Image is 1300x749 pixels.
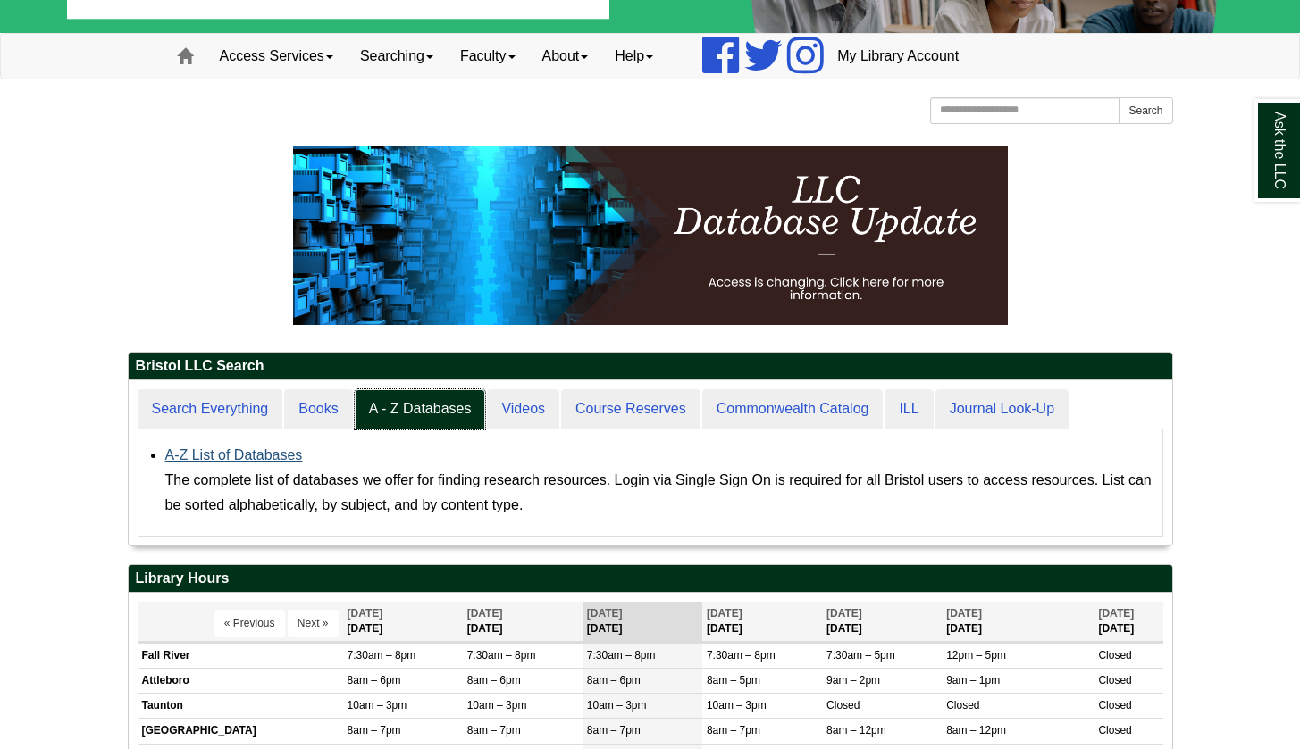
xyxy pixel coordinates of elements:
[826,674,880,687] span: 9am – 2pm
[587,674,641,687] span: 8am – 6pm
[348,699,407,712] span: 10am – 3pm
[129,353,1172,380] h2: Bristol LLC Search
[1094,602,1162,642] th: [DATE]
[467,699,527,712] span: 10am – 3pm
[587,649,656,662] span: 7:30am – 8pm
[587,699,647,712] span: 10am – 3pm
[138,644,343,669] td: Fall River
[138,719,343,744] td: [GEOGRAPHIC_DATA]
[467,649,536,662] span: 7:30am – 8pm
[288,610,339,637] button: Next »
[138,669,343,694] td: Attleboro
[826,607,862,620] span: [DATE]
[707,607,742,620] span: [DATE]
[348,649,416,662] span: 7:30am – 8pm
[583,602,702,642] th: [DATE]
[707,724,760,737] span: 8am – 7pm
[826,724,886,737] span: 8am – 12pm
[561,389,700,429] a: Course Reserves
[138,694,343,719] td: Taunton
[942,602,1094,642] th: [DATE]
[214,610,285,637] button: « Previous
[355,389,486,429] a: A - Z Databases
[467,724,521,737] span: 8am – 7pm
[138,389,283,429] a: Search Everything
[1098,649,1131,662] span: Closed
[707,674,760,687] span: 8am – 5pm
[946,607,982,620] span: [DATE]
[707,699,767,712] span: 10am – 3pm
[885,389,933,429] a: ILL
[467,674,521,687] span: 8am – 6pm
[1098,699,1131,712] span: Closed
[1119,97,1172,124] button: Search
[1098,724,1131,737] span: Closed
[946,649,1006,662] span: 12pm – 5pm
[165,447,303,462] a: A-Z List of Databases
[702,389,884,429] a: Commonwealth Catalog
[129,565,1172,593] h2: Library Hours
[348,607,383,620] span: [DATE]
[946,724,1006,737] span: 8am – 12pm
[284,389,352,429] a: Books
[946,699,979,712] span: Closed
[601,34,667,79] a: Help
[467,607,503,620] span: [DATE]
[347,34,447,79] a: Searching
[826,649,895,662] span: 7:30am – 5pm
[587,724,641,737] span: 8am – 7pm
[487,389,559,429] a: Videos
[447,34,529,79] a: Faculty
[348,674,401,687] span: 8am – 6pm
[824,34,972,79] a: My Library Account
[702,602,822,642] th: [DATE]
[822,602,942,642] th: [DATE]
[529,34,602,79] a: About
[1098,674,1131,687] span: Closed
[463,602,583,642] th: [DATE]
[946,674,1000,687] span: 9am – 1pm
[707,649,776,662] span: 7:30am – 8pm
[935,389,1069,429] a: Journal Look-Up
[165,468,1153,518] div: The complete list of databases we offer for finding research resources. Login via Single Sign On ...
[587,607,623,620] span: [DATE]
[206,34,347,79] a: Access Services
[826,699,860,712] span: Closed
[293,146,1008,325] img: HTML tutorial
[343,602,463,642] th: [DATE]
[1098,607,1134,620] span: [DATE]
[348,724,401,737] span: 8am – 7pm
